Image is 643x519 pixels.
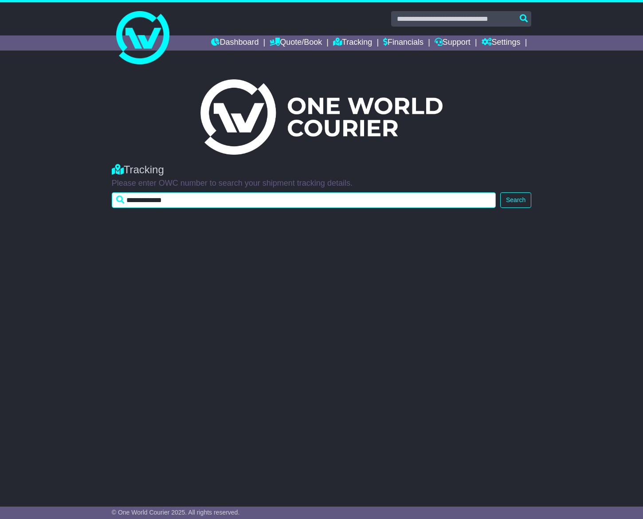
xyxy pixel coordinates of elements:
[112,164,532,176] div: Tracking
[112,179,532,188] p: Please enter OWC number to search your shipment tracking details.
[482,35,521,51] a: Settings
[333,35,372,51] a: Tracking
[383,35,423,51] a: Financials
[270,35,322,51] a: Quote/Book
[200,79,443,155] img: Light
[435,35,470,51] a: Support
[112,509,240,516] span: © One World Courier 2025. All rights reserved.
[211,35,259,51] a: Dashboard
[500,192,531,208] button: Search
